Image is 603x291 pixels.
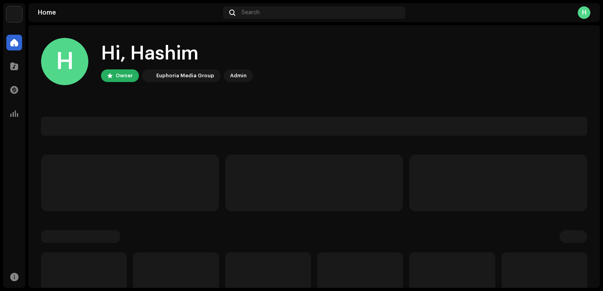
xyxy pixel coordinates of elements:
div: Euphoria Media Group [156,71,214,80]
img: de0d2825-999c-4937-b35a-9adca56ee094 [6,6,22,22]
div: Admin [230,71,247,80]
div: Owner [116,71,133,80]
span: Search [242,9,260,16]
div: Hi, Hashim [101,41,253,66]
div: H [41,38,88,85]
img: de0d2825-999c-4937-b35a-9adca56ee094 [144,71,153,80]
div: H [578,6,590,19]
div: Home [38,9,220,16]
